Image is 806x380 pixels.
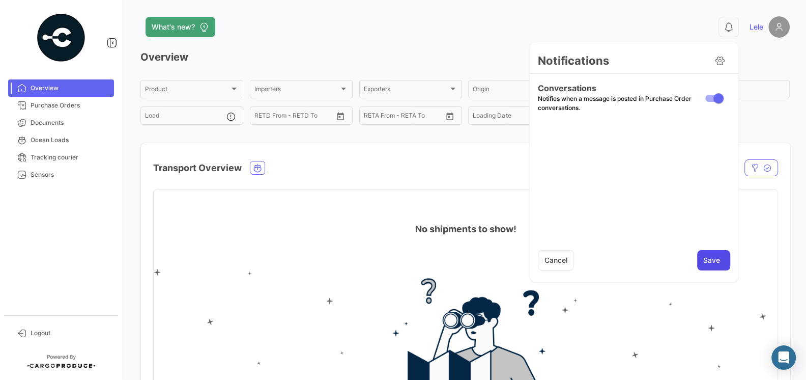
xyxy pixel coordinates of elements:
h2: Notifications [538,53,609,68]
h5: Conversations [538,82,701,94]
button: Save [697,250,730,270]
p: Notifies when a message is posted in Purchase Order conversations. [538,94,701,113]
button: Cancel [538,250,574,270]
div: Abrir Intercom Messenger [771,345,796,370]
